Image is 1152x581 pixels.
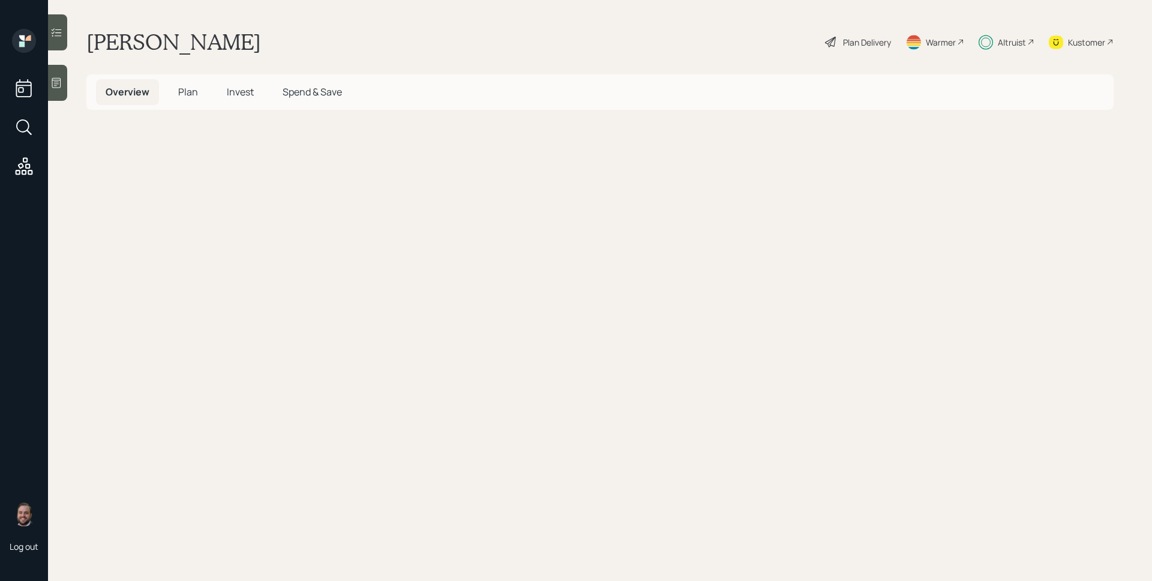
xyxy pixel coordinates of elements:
div: Plan Delivery [843,36,891,49]
span: Plan [178,85,198,98]
span: Overview [106,85,149,98]
div: Kustomer [1068,36,1105,49]
img: james-distasi-headshot.png [12,502,36,526]
div: Altruist [998,36,1026,49]
span: Spend & Save [283,85,342,98]
h1: [PERSON_NAME] [86,29,261,55]
div: Warmer [926,36,956,49]
span: Invest [227,85,254,98]
div: Log out [10,541,38,552]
